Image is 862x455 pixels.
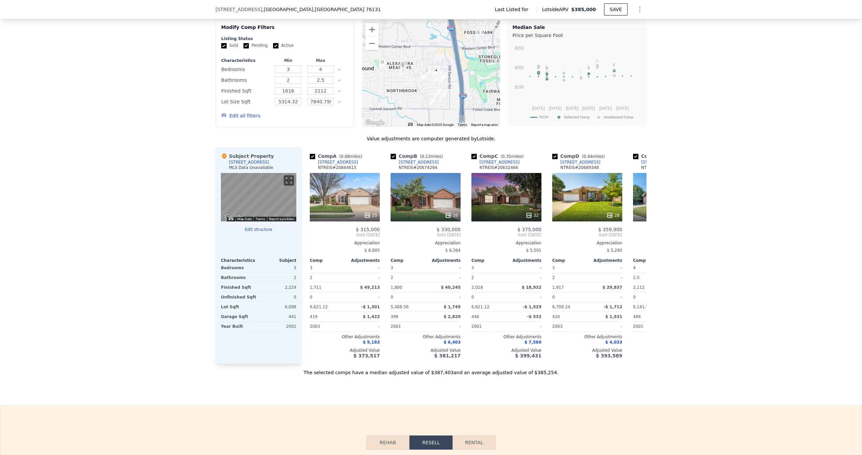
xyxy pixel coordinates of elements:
[243,43,249,48] input: Pending
[444,340,461,345] span: $ 6,403
[223,213,245,221] img: Google
[604,115,633,120] text: Unselected Comp
[512,31,642,40] div: Price per Square Foot
[221,24,348,36] div: Modify Comp Filters
[605,340,622,345] span: $ 4,033
[508,322,541,331] div: -
[523,305,541,309] span: -$ 1,529
[422,154,431,159] span: 0.13
[221,227,296,232] button: Edit structure
[338,90,341,93] button: Clear
[439,73,446,85] div: 5925 Ash Flat Dr
[338,79,341,82] button: Clear
[262,6,381,13] span: , [GEOGRAPHIC_DATA]
[475,29,483,40] div: 6640 Friendsway Dr
[391,240,461,246] div: Appreciation
[229,165,273,170] div: MLS Data Unavailable
[563,65,564,69] text: I
[391,273,424,282] div: 2
[604,305,622,309] span: -$ 1,712
[260,312,296,321] div: 441
[284,175,294,185] button: Toggle fullscreen view
[399,165,437,170] div: NTREIS # 20674294
[399,160,439,165] div: [STREET_ADDRESS]
[391,348,461,353] div: Adjusted Value
[221,263,257,273] div: Bedrooms
[221,36,348,41] div: Listing Status
[361,305,380,309] span: -$ 1,301
[552,334,622,340] div: Other Adjustments
[633,348,703,353] div: Adjusted Value
[421,70,428,81] div: 2637 Silver Hill Dr
[427,292,461,302] div: -
[552,285,564,290] span: 1,917
[310,232,380,238] span: Sold [DATE]
[512,24,642,31] div: Median Sale
[434,353,461,358] span: $ 381,217
[599,106,612,111] text: [DATE]
[391,334,461,340] div: Other Adjustments
[641,160,681,165] div: [STREET_ADDRESS]
[566,106,579,111] text: [DATE]
[391,322,424,331] div: 2001
[560,160,600,165] div: [STREET_ADDRESS]
[580,70,583,74] text: K
[221,302,257,312] div: Lot Sqft
[345,258,380,263] div: Adjustments
[552,314,560,319] span: 420
[391,258,426,263] div: Comp
[427,322,461,331] div: -
[564,115,590,120] text: Selected Comp
[606,212,620,219] div: 28
[471,160,520,165] a: [STREET_ADDRESS]
[552,295,555,300] span: 0
[318,165,357,170] div: NTREIS # 20844615
[365,37,379,50] button: Zoom out
[426,258,461,263] div: Adjustments
[313,7,381,12] span: , [GEOGRAPHIC_DATA] 76131
[310,160,358,165] a: [STREET_ADDRESS]
[338,68,341,71] button: Clear
[221,283,257,292] div: Finished Sqft
[318,160,358,165] div: [STREET_ADDRESS]
[391,153,445,160] div: Comp B
[379,59,386,70] div: 1917 Kristen Ct
[260,263,296,273] div: 3
[391,160,439,165] a: [STREET_ADDRESS]
[423,68,431,79] div: 2659 Bull Shoals Dr
[560,165,599,170] div: NTREIS # 20689348
[471,153,526,160] div: Comp C
[306,58,335,63] div: Max
[584,154,593,159] span: 0.44
[549,106,562,111] text: [DATE]
[552,305,570,309] span: 6,708.24
[589,273,622,282] div: -
[260,273,296,282] div: 2
[616,106,629,111] text: [DATE]
[364,118,386,127] img: Google
[310,285,321,290] span: 1,711
[436,70,443,82] div: 2737 Silver Hill Dr
[260,283,296,292] div: 2,229
[613,68,616,72] text: G
[366,435,409,450] button: Rehab
[229,217,233,220] button: Keyboard shortcuts
[633,285,644,290] span: 2,112
[587,258,622,263] div: Adjustments
[391,232,461,238] span: Sold [DATE]
[229,160,269,165] div: [STREET_ADDRESS]
[260,302,296,312] div: 6,098
[552,322,586,331] div: 2003
[552,153,607,160] div: Comp D
[260,292,296,302] div: 0
[613,63,616,67] text: F
[515,85,524,90] text: $150
[552,273,586,282] div: 2
[346,273,380,282] div: -
[341,154,350,159] span: 0.08
[310,153,365,160] div: Comp A
[607,248,622,253] span: $ 5,280
[221,58,271,63] div: Characteristics
[364,212,377,219] div: 25
[310,266,312,270] span: 3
